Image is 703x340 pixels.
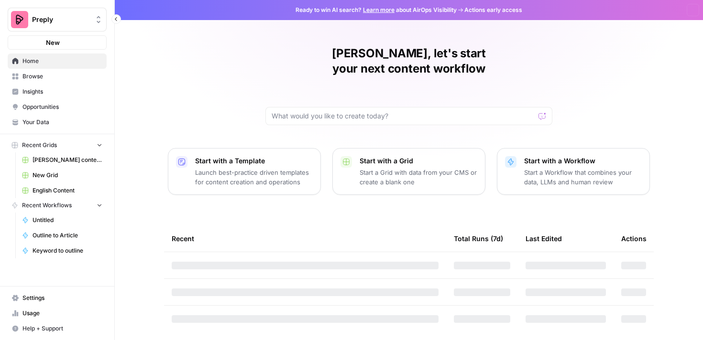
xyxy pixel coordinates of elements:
a: Home [8,53,107,69]
span: Help + Support [22,324,102,333]
span: Untitled [33,216,102,224]
h1: [PERSON_NAME], let's start your next content workflow [265,46,552,76]
button: Help + Support [8,321,107,336]
p: Start with a Template [195,156,313,166]
p: Launch best-practice driven templates for content creation and operations [195,168,313,187]
input: What would you like to create today? [272,111,535,121]
a: Browse [8,69,107,84]
p: Start with a Workflow [524,156,642,166]
span: Usage [22,309,102,318]
button: Start with a TemplateLaunch best-practice driven templates for content creation and operations [168,148,321,195]
button: New [8,35,107,50]
span: Actions early access [464,6,522,14]
a: Insights [8,84,107,99]
div: Total Runs (7d) [454,225,503,252]
span: Outline to Article [33,231,102,240]
button: Recent Workflows [8,198,107,212]
p: Start a Workflow that combines your data, LLMs and human review [524,168,642,187]
span: [PERSON_NAME] content interlinking test - new content [33,156,102,164]
div: Actions [621,225,647,252]
span: Recent Workflows [22,201,72,210]
span: Insights [22,87,102,96]
a: [PERSON_NAME] content interlinking test - new content [18,152,107,168]
img: Preply Logo [11,11,28,28]
button: Start with a WorkflowStart a Workflow that combines your data, LLMs and human review [497,148,650,195]
a: Settings [8,290,107,306]
span: Preply [32,15,90,24]
a: Untitled [18,212,107,228]
a: New Grid [18,168,107,183]
span: Settings [22,294,102,302]
span: Recent Grids [22,141,57,149]
button: Workspace: Preply [8,8,107,32]
span: English Content [33,186,102,195]
span: Browse [22,72,102,81]
a: Keyword to outline [18,243,107,258]
span: Home [22,57,102,65]
a: English Content [18,183,107,198]
a: Your Data [8,115,107,130]
a: Opportunities [8,99,107,115]
a: Learn more [363,6,395,13]
span: Opportunities [22,103,102,111]
p: Start a Grid with data from your CMS or create a blank one [360,168,477,187]
button: Start with a GridStart a Grid with data from your CMS or create a blank one [332,148,485,195]
a: Outline to Article [18,228,107,243]
div: Last Edited [526,225,562,252]
a: Usage [8,306,107,321]
span: New Grid [33,171,102,180]
div: Recent [172,225,439,252]
span: New [46,38,60,47]
span: Ready to win AI search? about AirOps Visibility [296,6,457,14]
p: Start with a Grid [360,156,477,166]
span: Keyword to outline [33,246,102,255]
button: Recent Grids [8,138,107,152]
span: Your Data [22,118,102,127]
